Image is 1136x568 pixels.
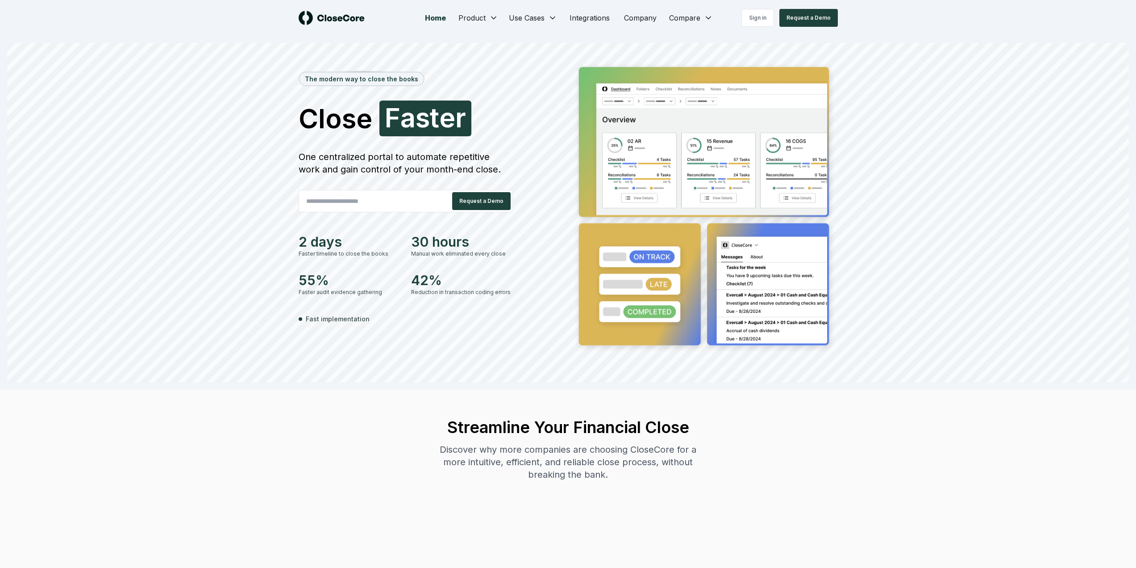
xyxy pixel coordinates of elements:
[418,9,453,27] a: Home
[416,104,430,131] span: s
[458,13,486,23] span: Product
[432,418,705,436] h2: Streamline Your Financial Close
[664,9,718,27] button: Compare
[385,104,400,131] span: F
[669,13,700,23] span: Compare
[439,104,455,131] span: e
[741,9,774,27] a: Sign in
[400,104,416,131] span: a
[299,151,513,176] div: One centralized portal to automate repetitive work and gain control of your month-end close.
[455,104,466,131] span: r
[504,9,562,27] button: Use Cases
[299,272,400,288] div: 55%
[411,272,513,288] div: 42%
[299,250,400,258] div: Faster timeline to close the books
[299,288,400,296] div: Faster audit evidence gathering
[453,9,504,27] button: Product
[432,443,705,481] div: Discover why more companies are choosing CloseCore for a more intuitive, efficient, and reliable ...
[779,9,838,27] button: Request a Demo
[430,104,439,131] span: t
[572,61,838,355] img: Jumbotron
[452,192,511,210] button: Request a Demo
[299,234,400,250] div: 2 days
[617,9,664,27] a: Company
[300,72,424,85] div: The modern way to close the books
[299,105,372,132] span: Close
[562,9,617,27] a: Integrations
[411,234,513,250] div: 30 hours
[411,250,513,258] div: Manual work eliminated every close
[306,314,370,324] span: Fast implementation
[411,288,513,296] div: Reduction in transaction coding errors
[509,13,545,23] span: Use Cases
[299,11,365,25] img: logo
